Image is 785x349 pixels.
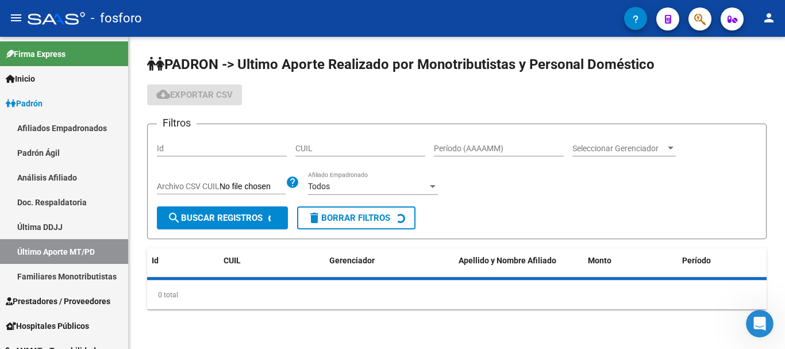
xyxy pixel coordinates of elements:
[329,256,375,265] span: Gerenciador
[91,6,142,31] span: - fosforo
[156,90,233,100] span: Exportar CSV
[307,211,321,225] mat-icon: delete
[286,175,299,189] mat-icon: help
[156,87,170,101] mat-icon: cloud_download
[147,248,219,273] datatable-header-cell: Id
[572,144,665,154] span: Seleccionar Gerenciador
[157,182,220,191] span: Archivo CSV CUIL
[147,85,242,105] button: Exportar CSV
[147,56,655,72] span: PADRON -> Ultimo Aporte Realizado por Monotributistas y Personal Doméstico
[157,115,197,131] h3: Filtros
[459,256,556,265] span: Apellido y Nombre Afiliado
[297,206,415,229] button: Borrar Filtros
[147,281,767,309] div: 0 total
[588,256,611,265] span: Monto
[157,206,288,229] button: Buscar Registros
[224,256,241,265] span: CUIL
[762,11,776,25] mat-icon: person
[220,182,286,192] input: Archivo CSV CUIL
[583,248,678,273] datatable-header-cell: Monto
[6,295,110,308] span: Prestadores / Proveedores
[682,256,711,265] span: Período
[167,211,181,225] mat-icon: search
[325,248,454,273] datatable-header-cell: Gerenciador
[219,248,325,273] datatable-header-cell: CUIL
[6,97,43,110] span: Padrón
[167,213,263,223] span: Buscar Registros
[307,213,390,223] span: Borrar Filtros
[308,182,330,191] span: Todos
[454,248,583,273] datatable-header-cell: Apellido y Nombre Afiliado
[746,310,774,338] iframe: Intercom live chat
[9,11,23,25] mat-icon: menu
[678,248,767,273] datatable-header-cell: Período
[152,256,159,265] span: Id
[6,72,35,85] span: Inicio
[6,320,89,332] span: Hospitales Públicos
[6,48,66,60] span: Firma Express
